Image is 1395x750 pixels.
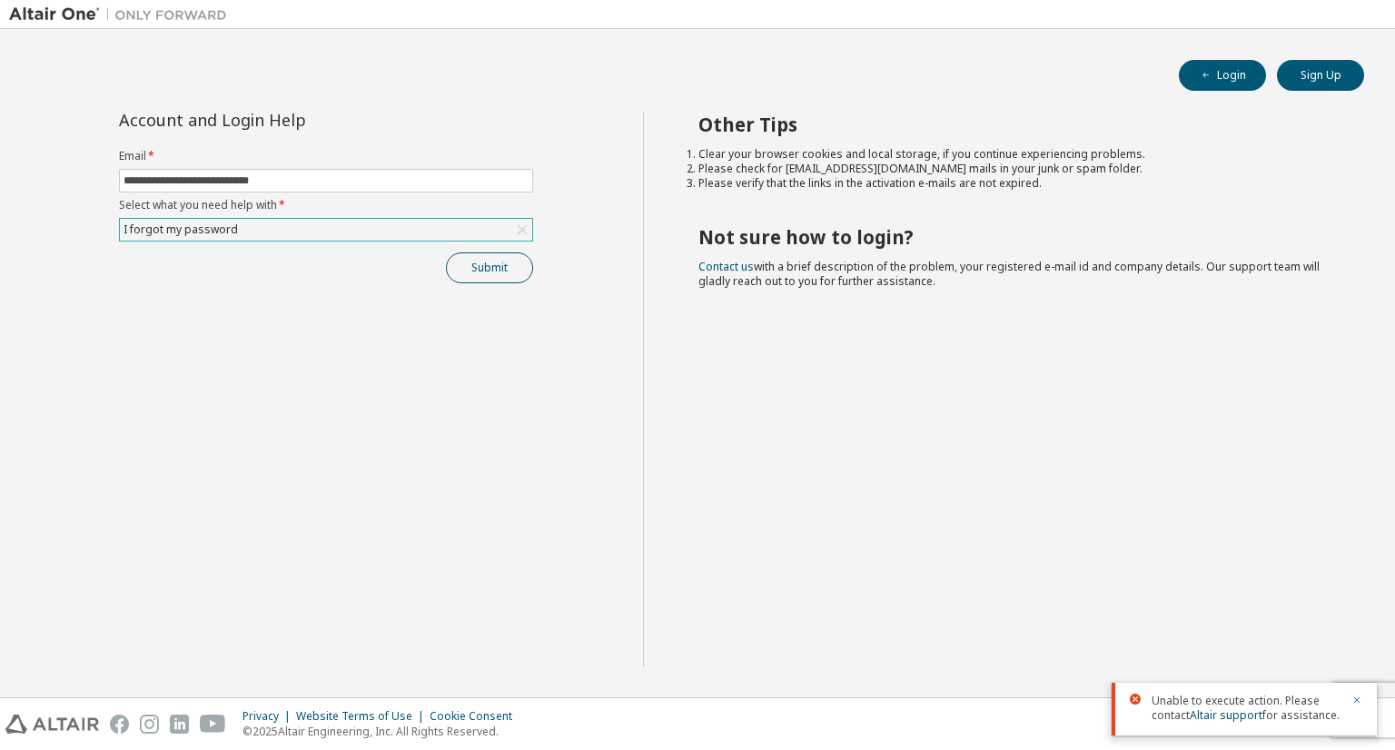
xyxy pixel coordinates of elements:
[200,715,226,734] img: youtube.svg
[119,149,533,163] label: Email
[698,147,1332,162] li: Clear your browser cookies and local storage, if you continue experiencing problems.
[698,225,1332,249] h2: Not sure how to login?
[1190,707,1262,723] a: Altair support
[430,709,523,724] div: Cookie Consent
[698,259,1320,289] span: with a brief description of the problem, your registered e-mail id and company details. Our suppo...
[1152,694,1341,723] span: Unable to execute action. Please contact for assistance.
[119,113,450,127] div: Account and Login Help
[698,162,1332,176] li: Please check for [EMAIL_ADDRESS][DOMAIN_NAME] mails in your junk or spam folder.
[1179,60,1266,91] button: Login
[140,715,159,734] img: instagram.svg
[698,176,1332,191] li: Please verify that the links in the activation e-mails are not expired.
[698,259,754,274] a: Contact us
[170,715,189,734] img: linkedin.svg
[121,220,241,240] div: I forgot my password
[446,252,533,283] button: Submit
[120,219,532,241] div: I forgot my password
[1277,60,1364,91] button: Sign Up
[296,709,430,724] div: Website Terms of Use
[5,715,99,734] img: altair_logo.svg
[242,709,296,724] div: Privacy
[242,724,523,739] p: © 2025 Altair Engineering, Inc. All Rights Reserved.
[110,715,129,734] img: facebook.svg
[119,198,533,212] label: Select what you need help with
[9,5,236,24] img: Altair One
[698,113,1332,136] h2: Other Tips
